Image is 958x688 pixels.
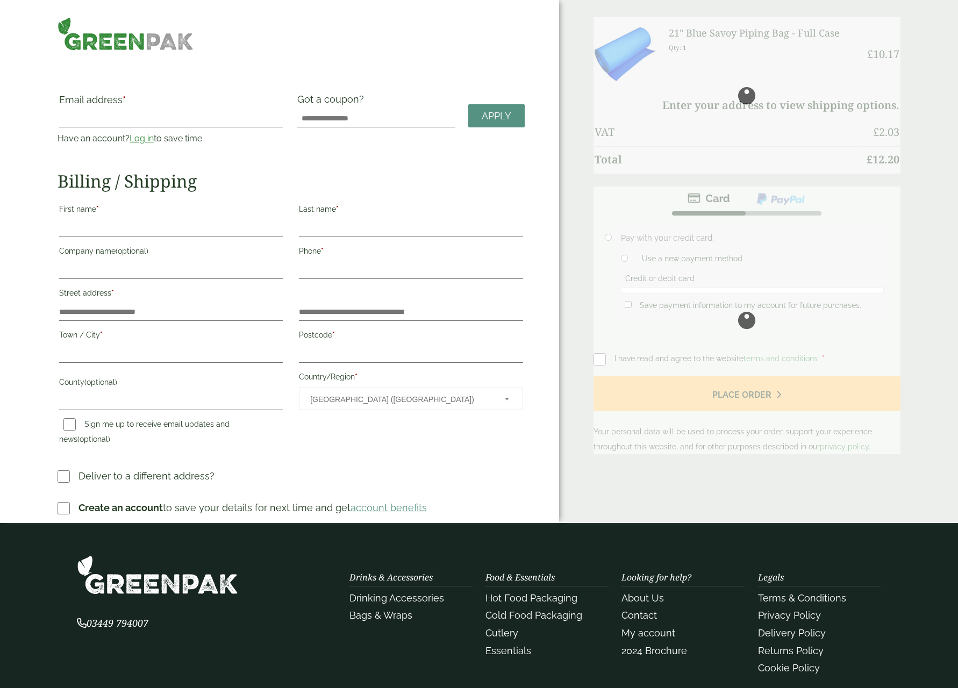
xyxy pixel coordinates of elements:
p: Deliver to a different address? [78,469,215,483]
a: Cookie Policy [758,662,820,673]
label: Street address [59,285,283,304]
a: 2024 Brochure [621,645,687,656]
span: United Kingdom (UK) [310,388,490,411]
a: My account [621,627,675,639]
a: Contact [621,610,657,621]
abbr: required [111,289,114,297]
a: Log in [130,133,154,144]
a: Cutlery [485,627,518,639]
label: Got a coupon? [297,94,368,110]
abbr: required [96,205,99,213]
label: County [59,375,283,393]
strong: Create an account [78,502,163,513]
a: Apply [468,104,525,127]
span: 03449 794007 [77,617,148,629]
label: Country/Region [299,369,523,388]
a: Terms & Conditions [758,592,846,604]
a: Bags & Wraps [349,610,412,621]
a: 03449 794007 [77,619,148,629]
label: Phone [299,243,523,262]
p: Have an account? to save time [58,132,284,145]
span: Apply [482,110,511,122]
abbr: required [355,372,358,381]
label: Sign me up to receive email updates and news [59,420,230,447]
p: to save your details for next time and get [78,500,427,515]
abbr: required [332,331,335,339]
label: Email address [59,95,283,110]
img: GreenPak Supplies [58,17,194,51]
a: Returns Policy [758,645,824,656]
a: Drinking Accessories [349,592,444,604]
label: First name [59,202,283,220]
span: (optional) [84,378,117,386]
span: (optional) [77,435,110,443]
label: Last name [299,202,523,220]
a: Delivery Policy [758,627,826,639]
a: About Us [621,592,664,604]
a: Cold Food Packaging [485,610,582,621]
a: Hot Food Packaging [485,592,577,604]
abbr: required [321,247,324,255]
abbr: required [123,94,126,105]
abbr: required [336,205,339,213]
img: GreenPak Supplies [77,555,238,594]
label: Town / City [59,327,283,346]
span: (optional) [116,247,148,255]
abbr: required [100,331,103,339]
a: Privacy Policy [758,610,821,621]
label: Company name [59,243,283,262]
label: Postcode [299,327,523,346]
a: account benefits [351,502,427,513]
input: Sign me up to receive email updates and news(optional) [63,418,76,431]
a: Essentials [485,645,531,656]
h2: Billing / Shipping [58,171,525,191]
span: Country/Region [299,388,523,410]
